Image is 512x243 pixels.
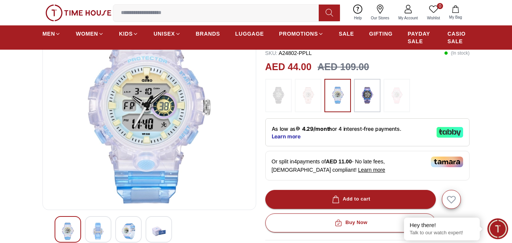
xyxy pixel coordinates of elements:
[339,30,354,38] span: SALE
[330,195,370,204] div: Add to cart
[358,83,377,108] img: ...
[326,158,352,165] span: AED 11.00
[119,27,138,41] a: KIDS
[487,218,508,239] div: Chat Widget
[431,157,463,167] img: Tamara
[265,60,312,74] h2: AED 44.00
[408,30,432,45] span: PAYDAY SALE
[410,230,474,236] p: Talk to our watch expert!
[153,27,180,41] a: UNISEX
[122,223,135,240] img: Astro Kids Analog-Digital Black Dial Watch - A24802-PPBB
[119,30,133,38] span: KIDS
[42,27,61,41] a: MEN
[265,213,436,232] button: Buy Now
[152,223,166,240] img: Astro Kids Analog-Digital Black Dial Watch - A24802-PPBB
[446,14,465,20] span: My Bag
[369,30,393,38] span: GIFTING
[318,60,369,74] h3: AED 109.00
[279,30,318,38] span: PROMOTIONS
[349,3,366,22] a: Help
[265,151,470,180] div: Or split in 4 payments of - No late fees, [DEMOGRAPHIC_DATA] compliant!
[423,3,445,22] a: 0Wishlist
[49,22,250,204] img: Astro Kids Analog-Digital Black Dial Watch - A24802-PPBB
[279,27,324,41] a: PROMOTIONS
[339,27,354,41] a: SALE
[61,223,75,240] img: Astro Kids Analog-Digital Black Dial Watch - A24802-PPBB
[76,30,98,38] span: WOMEN
[235,30,264,38] span: LUGGAGE
[444,49,470,57] p: ( In stock )
[333,218,367,227] div: Buy Now
[265,50,278,56] span: SKU :
[45,5,111,21] img: ...
[196,27,220,41] a: BRANDS
[235,27,264,41] a: LUGGAGE
[265,49,312,57] p: A24802-PPLL
[424,15,443,21] span: Wishlist
[368,15,392,21] span: Our Stores
[328,83,347,108] img: ...
[265,190,436,209] button: Add to cart
[445,4,467,22] button: My Bag
[196,30,220,38] span: BRANDS
[448,27,470,48] a: CASIO SALE
[153,30,175,38] span: UNISEX
[395,15,421,21] span: My Account
[76,27,104,41] a: WOMEN
[448,30,470,45] span: CASIO SALE
[91,223,105,240] img: Astro Kids Analog-Digital Black Dial Watch - A24802-PPBB
[299,83,318,108] img: ...
[358,167,385,173] span: Learn more
[387,83,406,108] img: ...
[366,3,394,22] a: Our Stores
[408,27,432,48] a: PAYDAY SALE
[351,15,365,21] span: Help
[437,3,443,9] span: 0
[269,83,288,108] img: ...
[369,27,393,41] a: GIFTING
[410,221,474,229] div: Hey there!
[42,30,55,38] span: MEN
